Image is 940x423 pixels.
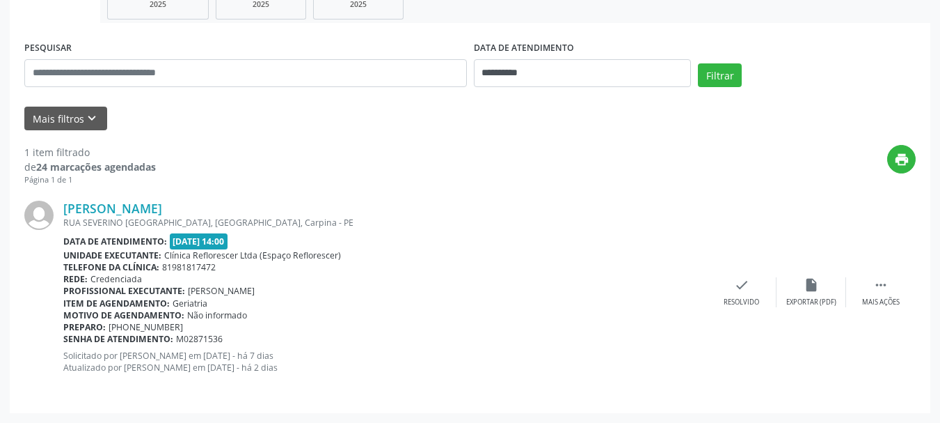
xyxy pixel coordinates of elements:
[188,285,255,297] span: [PERSON_NAME]
[24,145,156,160] div: 1 item filtrado
[63,350,707,374] p: Solicitado por [PERSON_NAME] em [DATE] - há 7 dias Atualizado por [PERSON_NAME] em [DATE] - há 2 ...
[63,298,170,309] b: Item de agendamento:
[24,160,156,174] div: de
[63,217,707,229] div: RUA SEVERINO [GEOGRAPHIC_DATA], [GEOGRAPHIC_DATA], Carpina - PE
[63,273,88,285] b: Rede:
[63,201,162,216] a: [PERSON_NAME]
[24,174,156,186] div: Página 1 de 1
[474,38,574,59] label: DATA DE ATENDIMENTO
[698,63,742,87] button: Filtrar
[176,333,223,345] span: M02871536
[63,285,185,297] b: Profissional executante:
[187,309,247,321] span: Não informado
[724,298,759,307] div: Resolvido
[36,160,156,174] strong: 24 marcações agendadas
[90,273,142,285] span: Credenciada
[887,145,916,174] button: print
[63,333,173,345] b: Senha de atendimento:
[170,233,228,249] span: [DATE] 14:00
[63,236,167,247] b: Data de atendimento:
[804,277,819,293] i: insert_drive_file
[164,249,341,261] span: Clínica Reflorescer Ltda (Espaço Reflorescer)
[109,321,183,333] span: [PHONE_NUMBER]
[84,111,99,126] i: keyboard_arrow_down
[873,277,889,293] i: 
[862,298,900,307] div: Mais ações
[734,277,749,293] i: check
[63,309,184,321] b: Motivo de agendamento:
[162,261,216,273] span: 81981817472
[24,107,107,131] button: Mais filtroskeyboard_arrow_down
[63,321,106,333] b: Preparo:
[24,38,72,59] label: PESQUISAR
[24,201,54,230] img: img
[786,298,836,307] div: Exportar (PDF)
[173,298,207,309] span: Geriatria
[63,249,161,261] b: Unidade executante:
[63,261,159,273] b: Telefone da clínica:
[894,152,909,167] i: print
